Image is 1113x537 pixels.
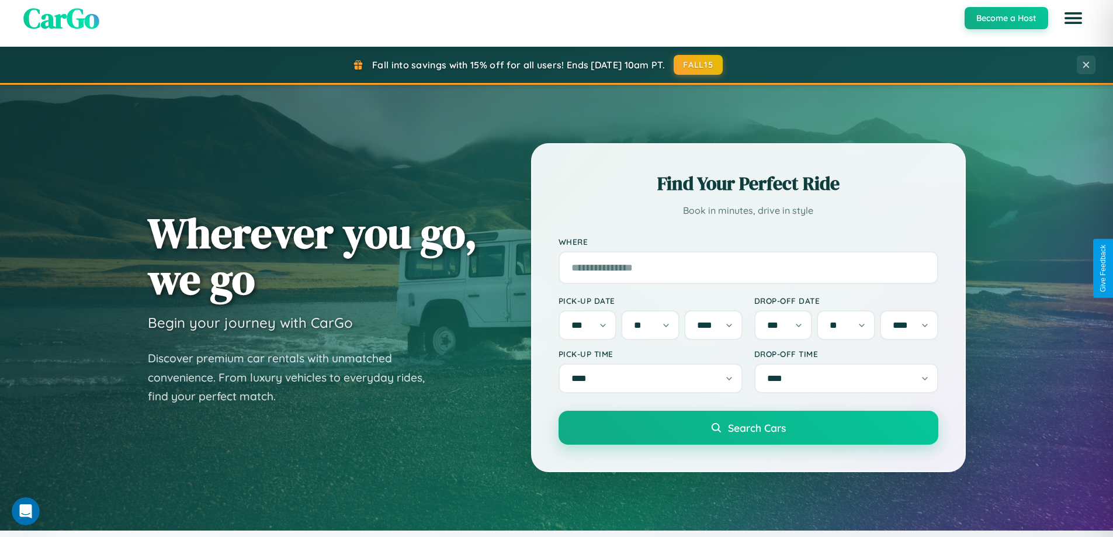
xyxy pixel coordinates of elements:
p: Book in minutes, drive in style [559,202,938,219]
span: Search Cars [728,421,786,434]
label: Drop-off Time [754,349,938,359]
label: Pick-up Date [559,296,743,306]
button: Become a Host [965,7,1048,29]
label: Drop-off Date [754,296,938,306]
button: FALL15 [674,55,723,75]
label: Pick-up Time [559,349,743,359]
h3: Begin your journey with CarGo [148,314,353,331]
iframe: Intercom live chat [12,497,40,525]
span: Fall into savings with 15% off for all users! Ends [DATE] 10am PT. [372,59,665,71]
div: Give Feedback [1099,245,1107,292]
p: Discover premium car rentals with unmatched convenience. From luxury vehicles to everyday rides, ... [148,349,440,406]
button: Search Cars [559,411,938,445]
label: Where [559,237,938,247]
h2: Find Your Perfect Ride [559,171,938,196]
h1: Wherever you go, we go [148,210,477,302]
button: Open menu [1057,2,1090,34]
